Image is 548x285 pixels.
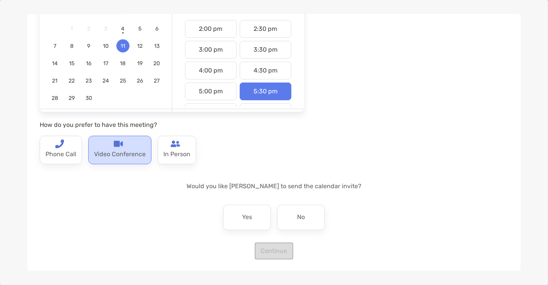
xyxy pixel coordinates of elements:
[240,62,291,79] div: 4:30 pm
[48,60,61,67] span: 14
[242,211,252,224] p: Yes
[133,60,146,67] span: 19
[116,43,129,49] span: 11
[133,25,146,32] span: 5
[65,78,78,84] span: 22
[48,78,61,84] span: 21
[99,43,112,49] span: 10
[82,60,95,67] span: 16
[185,83,237,100] div: 5:00 pm
[82,95,95,101] span: 30
[133,78,146,84] span: 26
[55,139,64,148] img: type-call
[99,25,112,32] span: 3
[82,43,95,49] span: 9
[116,78,129,84] span: 25
[65,95,78,101] span: 29
[133,43,146,49] span: 12
[171,139,180,148] img: type-call
[240,41,291,59] div: 3:30 pm
[163,148,190,161] p: In Person
[185,20,237,38] div: 2:00 pm
[65,25,78,32] span: 1
[240,103,291,121] div: 6:30 pm
[297,211,305,224] p: No
[185,62,237,79] div: 4:00 pm
[82,78,95,84] span: 23
[116,60,129,67] span: 18
[150,78,163,84] span: 27
[40,181,508,191] p: Would you like [PERSON_NAME] to send the calendar invite?
[82,25,95,32] span: 2
[240,20,291,38] div: 2:30 pm
[40,120,304,130] p: How do you prefer to have this meeting?
[94,148,146,161] p: Video Conference
[99,60,112,67] span: 17
[150,25,163,32] span: 6
[185,103,237,121] div: 6:00 pm
[150,60,163,67] span: 20
[116,25,129,32] span: 4
[65,43,78,49] span: 8
[48,95,61,101] span: 28
[240,83,291,100] div: 5:30 pm
[48,43,61,49] span: 7
[99,78,112,84] span: 24
[114,139,123,148] img: type-call
[185,41,237,59] div: 3:00 pm
[45,148,76,161] p: Phone Call
[65,60,78,67] span: 15
[150,43,163,49] span: 13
